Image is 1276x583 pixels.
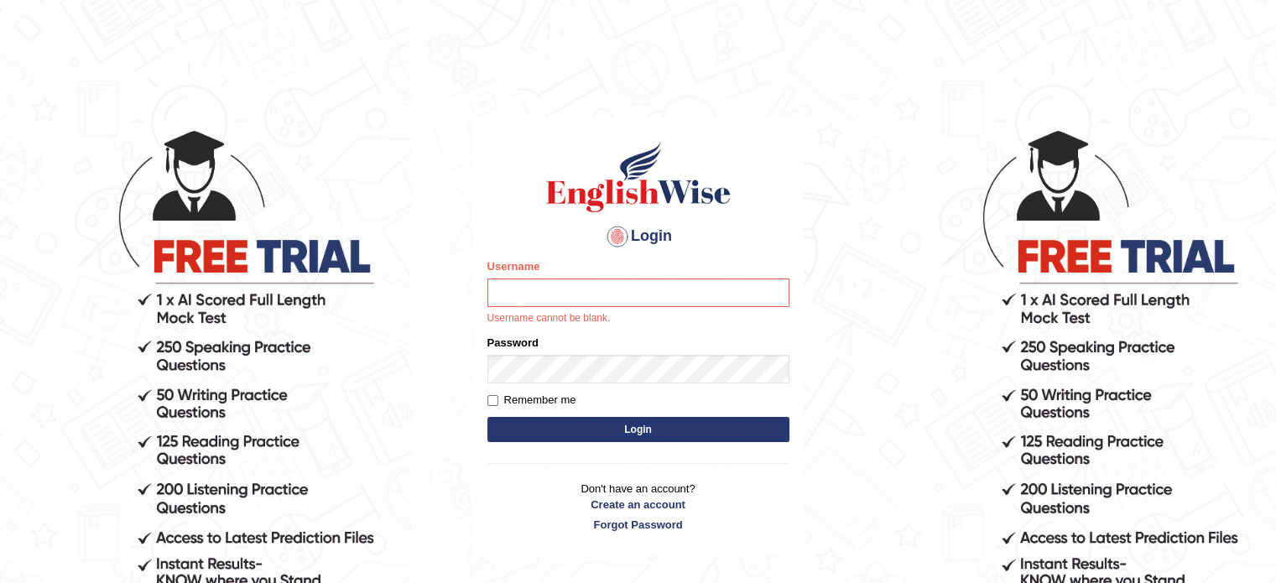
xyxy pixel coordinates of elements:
input: Remember me [487,395,498,406]
p: Username cannot be blank. [487,311,789,326]
label: Password [487,335,539,351]
a: Create an account [487,497,789,513]
label: Remember me [487,392,576,409]
a: Forgot Password [487,517,789,533]
button: Login [487,417,789,442]
img: Logo of English Wise sign in for intelligent practice with AI [543,139,734,215]
p: Don't have an account? [487,481,789,533]
label: Username [487,258,540,274]
h4: Login [487,223,789,250]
